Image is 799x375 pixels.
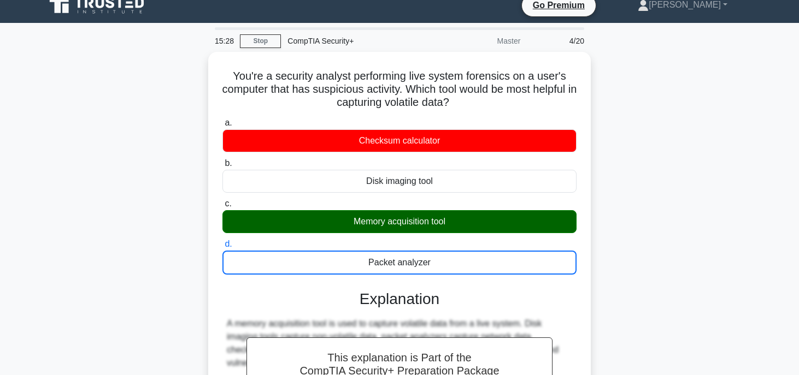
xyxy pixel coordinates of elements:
span: b. [225,158,232,168]
span: d. [225,239,232,248]
h3: Explanation [229,290,570,308]
span: c. [225,199,231,208]
div: CompTIA Security+ [281,30,431,52]
div: Disk imaging tool [222,170,577,193]
a: Stop [240,34,281,48]
div: Checksum calculator [222,129,577,152]
div: Master [431,30,527,52]
div: Memory acquisition tool [222,210,577,233]
div: Packet analyzer [222,251,577,275]
h5: You're a security analyst performing live system forensics on a user's computer that has suspicio... [221,69,578,110]
span: a. [225,118,232,127]
div: A memory acquisition tool is used to capture volatile data from a live system. Disk imaging tools... [227,317,572,370]
div: 4/20 [527,30,591,52]
div: 15:28 [208,30,240,52]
